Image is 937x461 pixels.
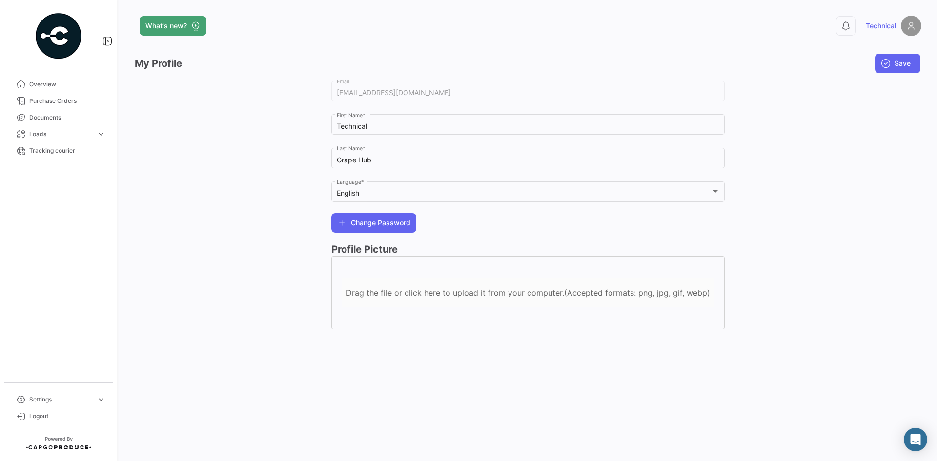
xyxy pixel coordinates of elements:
span: Overview [29,80,105,89]
span: Purchase Orders [29,97,105,105]
span: Loads [29,130,93,139]
span: expand_more [97,130,105,139]
div: Drag the file or click here to upload it from your computer.(Accepted formats: png, jpg, gif, webp) [342,288,714,298]
button: Save [875,54,920,73]
button: What's new? [140,16,206,36]
img: placeholder-user.png [901,16,921,36]
h3: My Profile [135,57,182,71]
img: powered-by.png [34,12,83,60]
a: Documents [8,109,109,126]
span: Documents [29,113,105,122]
span: What's new? [145,21,187,31]
span: Save [895,59,911,68]
span: Technical [866,21,896,31]
span: Logout [29,412,105,421]
a: Tracking courier [8,142,109,159]
span: Tracking courier [29,146,105,155]
span: Settings [29,395,93,404]
button: Change Password [331,213,416,233]
a: Purchase Orders [8,93,109,109]
h3: Profile Picture [331,242,725,256]
a: Overview [8,76,109,93]
span: Change Password [351,218,410,228]
div: Abrir Intercom Messenger [904,428,927,451]
span: expand_more [97,395,105,404]
mat-select-trigger: English [337,189,359,197]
